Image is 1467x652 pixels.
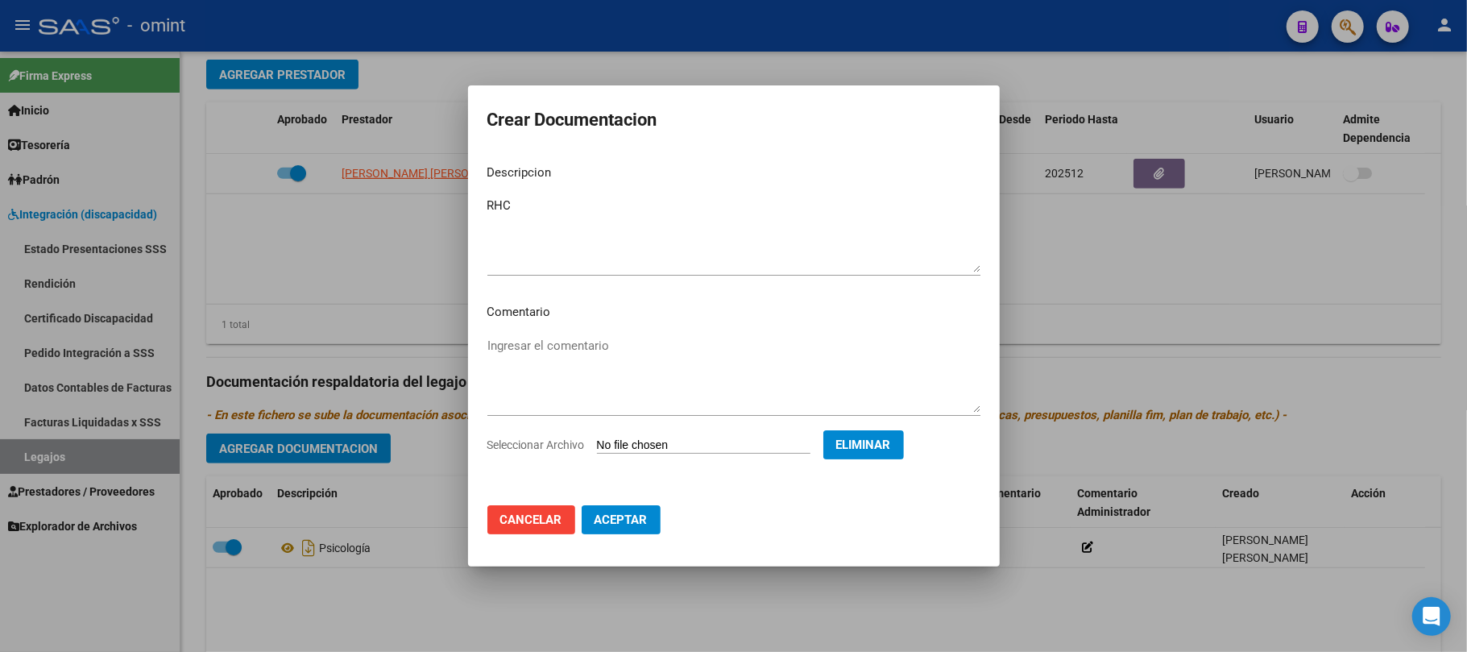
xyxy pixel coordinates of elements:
[500,513,562,527] span: Cancelar
[487,438,585,451] span: Seleccionar Archivo
[836,438,891,452] span: Eliminar
[487,505,575,534] button: Cancelar
[1412,597,1451,636] div: Open Intercom Messenger
[582,505,661,534] button: Aceptar
[487,303,980,322] p: Comentario
[823,430,904,459] button: Eliminar
[487,105,980,135] h2: Crear Documentacion
[595,513,648,527] span: Aceptar
[487,164,980,182] p: Descripcion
